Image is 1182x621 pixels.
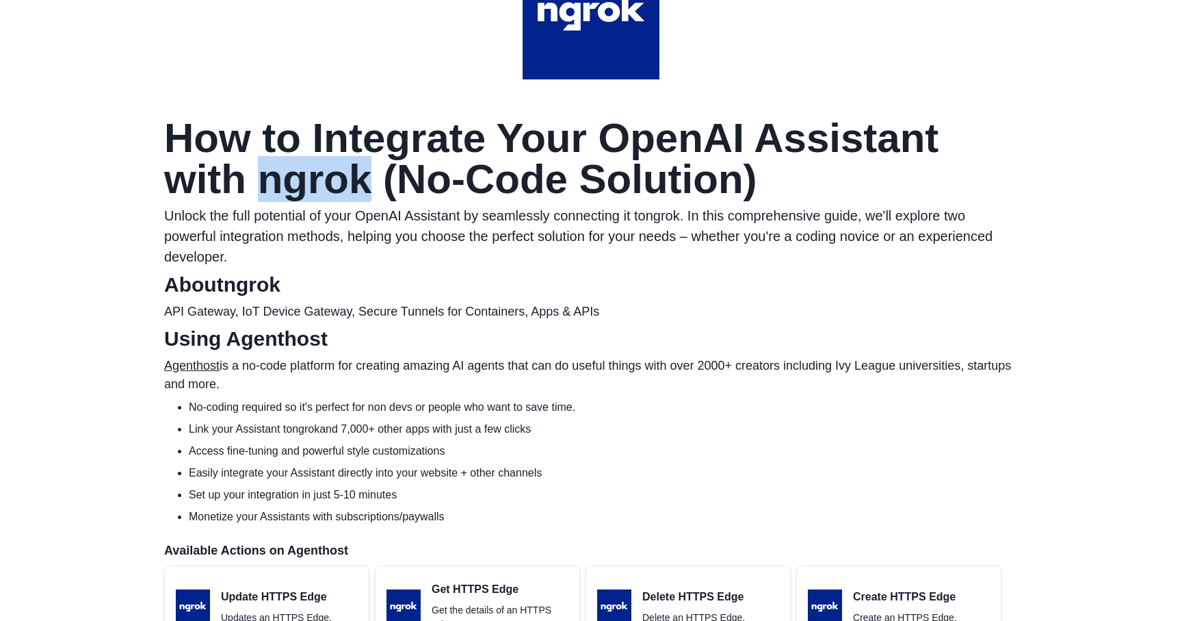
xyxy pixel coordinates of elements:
[853,589,957,605] p: Create HTTPS Edge
[432,581,568,598] p: Get HTTPS Edge
[221,589,332,605] p: Update HTTPS Edge
[189,509,1018,525] li: Monetize your Assistants with subscriptions/paywalls
[189,399,1018,416] li: No-coding required so it's perfect for non devs or people who want to save time.
[164,118,1018,200] h1: How to Integrate Your OpenAI Assistant with ngrok (No-Code Solution)
[189,421,1018,438] li: Link your Assistant to ngrok and 7,000+ other apps with just a few clicks
[164,542,1018,560] p: Available Actions on Agenthost
[164,303,1018,321] p: API Gateway, IoT Device Gateway, Secure Tunnels for Containers, Apps & APIs
[164,205,1018,267] p: Unlock the full potential of your OpenAI Assistant by seamlessly connecting it to ngrok . In this...
[164,359,220,372] a: Agenthost
[164,327,1018,351] h2: Using Agenthost
[164,357,1018,394] p: is a no-code platform for creating amazing AI agents that can do useful things with over 2000+ cr...
[164,273,1018,297] h2: About ngrok
[189,465,1018,481] li: Easily integrate your Assistant directly into your website + other channels
[642,589,745,605] p: Delete HTTPS Edge
[189,443,1018,459] li: Access fine-tuning and powerful style customizations
[189,487,1018,503] li: Set up your integration in just 5-10 minutes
